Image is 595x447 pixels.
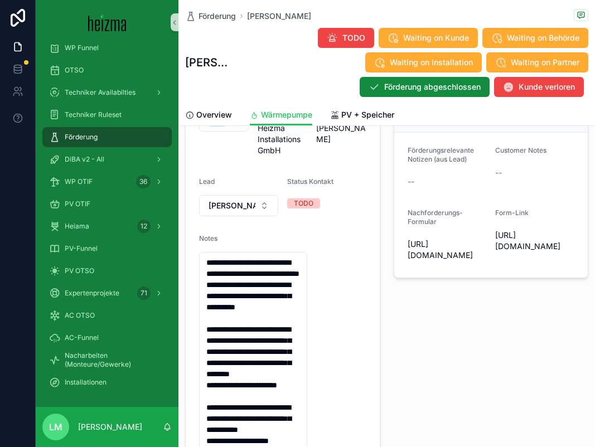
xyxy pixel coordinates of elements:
div: scrollable content [36,45,178,407]
span: Nacharbeiten (Monteure/Gewerke) [65,351,161,369]
img: App logo [88,13,127,31]
span: PV OTIF [65,200,90,208]
a: Förderung [42,127,172,147]
span: -- [408,176,414,187]
span: WP Funnel [65,43,99,52]
span: Förderung [65,133,98,142]
span: Heiama [65,222,89,231]
span: LM [49,420,62,434]
span: Overview [196,109,232,120]
a: Heiama12 [42,216,172,236]
span: [URL][DOMAIN_NAME] [408,239,487,261]
a: Expertenprojekte71 [42,283,172,303]
span: AC OTSO [65,311,95,320]
a: AC-Funnel [42,328,172,348]
span: Waiting on Behörde [507,32,579,43]
a: Nacharbeiten (Monteure/Gewerke) [42,350,172,370]
span: Lead [199,177,215,186]
span: Wärmepumpe [261,109,312,120]
a: AC OTSO [42,305,172,325]
button: Waiting on Partner [486,52,588,72]
span: Status Kontakt [287,177,333,186]
div: TODO [294,198,313,208]
span: Techniker Ruleset [65,110,122,119]
button: Kunde verloren [494,77,584,97]
span: Waiting on Installation [390,57,473,68]
span: Kunde verloren [519,81,575,93]
a: Overview [185,105,232,127]
span: Notes [199,234,217,242]
span: [PERSON_NAME] [316,123,366,145]
span: Techniker Availabilties [65,88,136,97]
span: DiBA v2 - All [65,155,104,164]
span: PV-Funnel [65,244,98,253]
a: WP Funnel [42,38,172,58]
span: Waiting on Kunde [403,32,469,43]
a: Installationen [42,372,172,392]
span: PV + Speicher [341,109,394,120]
span: Form-Link [495,208,529,217]
button: TODO [318,28,374,48]
span: Förderung [199,11,236,22]
div: 12 [137,220,151,233]
span: [URL][DOMAIN_NAME] [495,230,574,252]
span: Waiting on Partner [511,57,579,68]
a: Techniker Ruleset [42,105,172,125]
button: Waiting on Kunde [379,28,478,48]
a: PV OTSO [42,261,172,281]
button: Förderung abgeschlossen [360,77,490,97]
h1: [PERSON_NAME] [185,55,229,70]
span: Installationen [65,378,107,387]
span: [PERSON_NAME] [209,200,255,211]
span: Heizma Installations GmbH [258,123,307,156]
span: Customer Notes [495,146,546,154]
div: 71 [137,286,151,300]
span: TODO [342,32,365,43]
span: Expertenprojekte [65,289,119,298]
span: Förderung abgeschlossen [384,81,481,93]
span: Nachforderungs-Formular [408,208,463,226]
a: DiBA v2 - All [42,149,172,169]
a: WP OTIF36 [42,172,172,192]
button: Waiting on Installation [365,52,482,72]
a: Wärmepumpe [250,105,312,126]
a: PV-Funnel [42,239,172,259]
a: OTSO [42,60,172,80]
span: PV OTSO [65,266,94,275]
p: [PERSON_NAME] [78,421,142,433]
button: Waiting on Behörde [482,28,588,48]
span: WP OTIF [65,177,93,186]
a: PV OTIF [42,194,172,214]
a: PV + Speicher [330,105,394,127]
button: Select Button [199,195,278,216]
span: -- [495,167,502,178]
a: [PERSON_NAME] [247,11,311,22]
span: Förderungsrelevante Notizen (aus Lead) [408,146,474,163]
span: AC-Funnel [65,333,99,342]
a: Techniker Availabilties [42,82,172,103]
a: Förderung [185,11,236,22]
div: 36 [136,175,151,188]
span: OTSO [65,66,84,75]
